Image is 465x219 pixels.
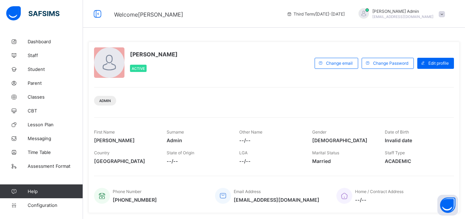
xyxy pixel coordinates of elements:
[28,136,83,141] span: Messaging
[130,51,178,58] span: [PERSON_NAME]
[312,129,326,135] span: Gender
[167,158,229,164] span: --/--
[312,158,374,164] span: Married
[355,189,403,194] span: Home / Contract Address
[239,129,262,135] span: Other Name
[287,11,345,17] span: session/term information
[28,108,83,113] span: CBT
[28,53,83,58] span: Staff
[239,137,301,143] span: --/--
[28,149,83,155] span: Time Table
[114,11,183,18] span: Welcome [PERSON_NAME]
[28,189,83,194] span: Help
[428,61,449,66] span: Edit profile
[28,94,83,100] span: Classes
[28,80,83,86] span: Parent
[355,197,403,203] span: --/--
[437,195,458,216] button: Open asap
[28,39,83,44] span: Dashboard
[234,189,261,194] span: Email Address
[94,150,110,155] span: Country
[239,150,248,155] span: LGA
[372,9,434,14] span: [PERSON_NAME] Admin
[373,61,408,66] span: Change Password
[312,150,339,155] span: Marital Status
[326,61,353,66] span: Change email
[239,158,301,164] span: --/--
[385,137,447,143] span: Invalid date
[113,189,141,194] span: Phone Number
[132,66,145,71] span: Active
[372,15,434,19] span: [EMAIL_ADDRESS][DOMAIN_NAME]
[312,137,374,143] span: [DEMOGRAPHIC_DATA]
[28,66,83,72] span: Student
[113,197,157,203] span: [PHONE_NUMBER]
[94,129,115,135] span: First Name
[28,163,83,169] span: Assessment Format
[99,99,111,103] span: Admin
[167,150,194,155] span: State of Origin
[167,137,229,143] span: Admin
[234,197,319,203] span: [EMAIL_ADDRESS][DOMAIN_NAME]
[385,150,405,155] span: Staff Type
[28,122,83,127] span: Lesson Plan
[94,158,156,164] span: [GEOGRAPHIC_DATA]
[385,158,447,164] span: ACADEMIC
[6,6,59,21] img: safsims
[385,129,409,135] span: Date of Birth
[94,137,156,143] span: [PERSON_NAME]
[167,129,184,135] span: Surname
[352,8,448,20] div: AbdulAdmin
[28,202,83,208] span: Configuration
